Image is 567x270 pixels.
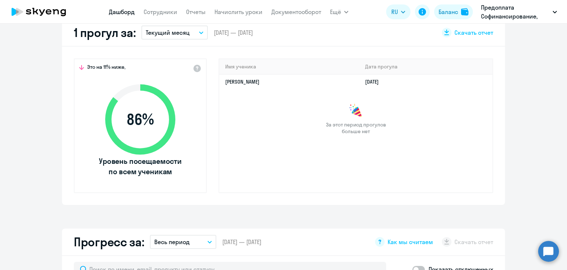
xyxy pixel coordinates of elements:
[330,4,348,19] button: Ещё
[98,111,183,128] span: 86 %
[391,7,398,16] span: RU
[214,28,253,37] span: [DATE] — [DATE]
[146,28,190,37] p: Текущий месяц
[359,59,492,74] th: Дата прогула
[386,4,410,19] button: RU
[439,7,458,16] div: Баланс
[74,234,144,249] h2: Прогресс за:
[477,3,561,21] button: Предоплата Софинансирование, ХАЯТ МАРКЕТИНГ, ООО
[186,8,206,16] a: Отчеты
[144,8,177,16] a: Сотрудники
[388,238,433,246] span: Как мы считаем
[454,28,493,37] span: Скачать отчет
[325,121,387,135] span: За этот период прогулов больше нет
[365,78,385,85] a: [DATE]
[214,8,262,16] a: Начислить уроки
[225,78,260,85] a: [PERSON_NAME]
[219,59,359,74] th: Имя ученика
[271,8,321,16] a: Документооборот
[87,64,126,72] span: Это на 11% ниже,
[330,7,341,16] span: Ещё
[154,237,190,246] p: Весь период
[461,8,468,16] img: balance
[434,4,473,19] button: Балансbalance
[74,25,135,40] h2: 1 прогул за:
[222,238,261,246] span: [DATE] — [DATE]
[141,26,208,40] button: Текущий месяц
[98,156,183,177] span: Уровень посещаемости по всем ученикам
[348,104,363,118] img: congrats
[109,8,135,16] a: Дашборд
[481,3,550,21] p: Предоплата Софинансирование, ХАЯТ МАРКЕТИНГ, ООО
[150,235,216,249] button: Весь период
